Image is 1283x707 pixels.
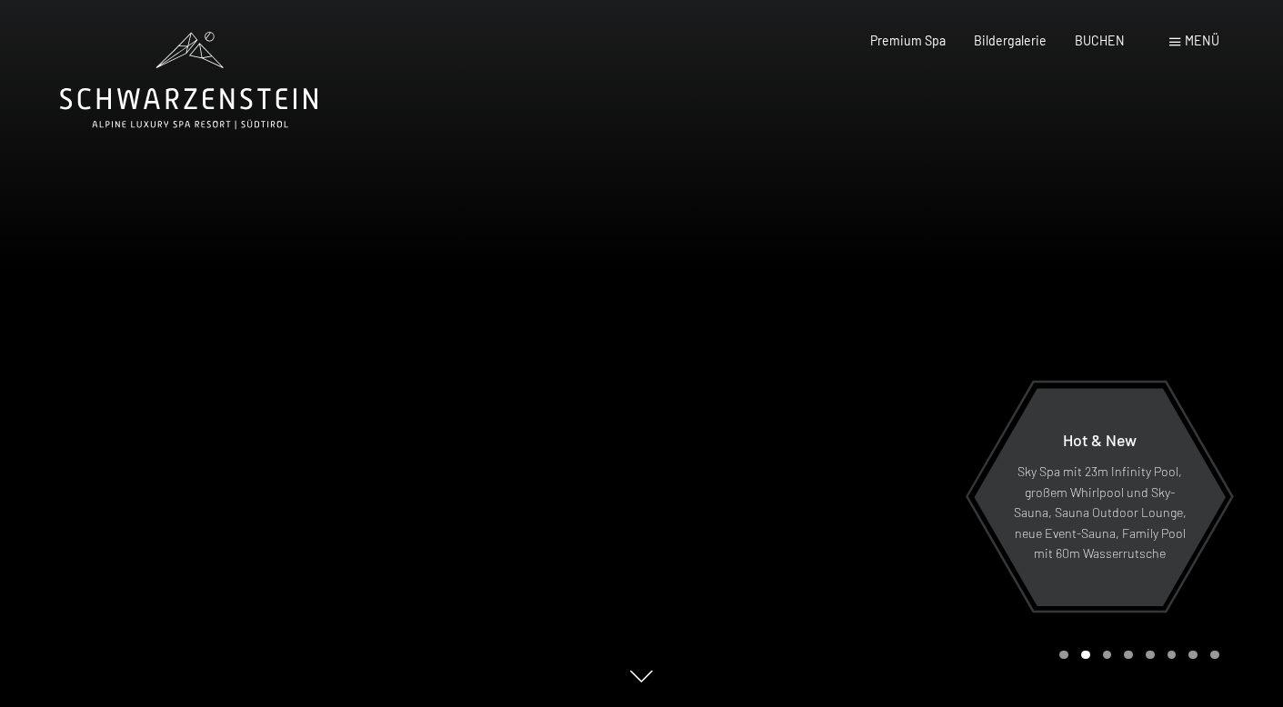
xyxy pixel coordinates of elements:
div: Carousel Page 7 [1188,651,1198,660]
div: Carousel Page 4 [1124,651,1133,660]
span: Hot & New [1063,430,1137,450]
div: Carousel Page 3 [1103,651,1112,660]
div: Carousel Page 2 (Current Slide) [1081,651,1090,660]
div: Carousel Pagination [1053,651,1218,660]
a: Hot & New Sky Spa mit 23m Infinity Pool, großem Whirlpool und Sky-Sauna, Sauna Outdoor Lounge, ne... [973,387,1227,607]
a: Bildergalerie [974,33,1047,48]
div: Carousel Page 1 [1059,651,1068,660]
div: Carousel Page 6 [1168,651,1177,660]
span: Menü [1185,33,1219,48]
a: Premium Spa [870,33,946,48]
p: Sky Spa mit 23m Infinity Pool, großem Whirlpool und Sky-Sauna, Sauna Outdoor Lounge, neue Event-S... [1013,462,1187,564]
a: BUCHEN [1075,33,1125,48]
div: Carousel Page 8 [1210,651,1219,660]
div: Carousel Page 5 [1146,651,1155,660]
